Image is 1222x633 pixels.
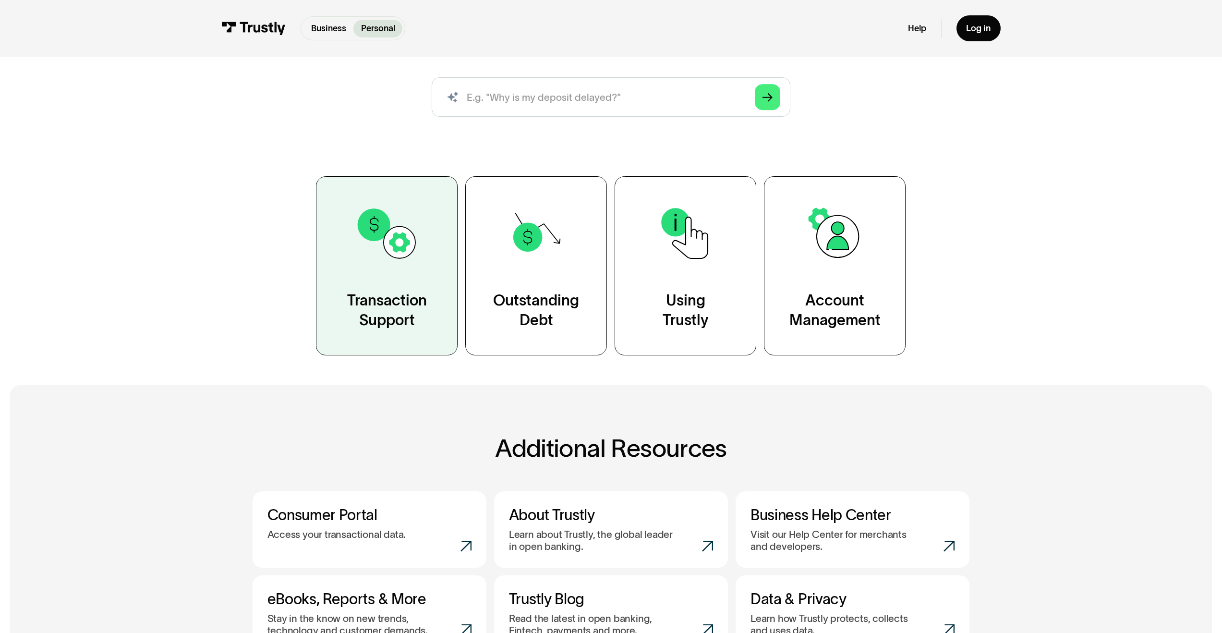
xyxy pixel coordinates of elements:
a: Consumer PortalAccess your transactional data. [253,491,486,568]
a: Business Help CenterVisit our Help Center for merchants and developers. [736,491,969,568]
p: Business [311,22,346,35]
div: Transaction Support [347,291,427,330]
div: Outstanding Debt [493,291,579,330]
h3: Data & Privacy [750,590,955,608]
p: Access your transactional data. [267,529,406,541]
a: OutstandingDebt [465,176,607,355]
a: Personal [353,20,402,37]
p: Visit our Help Center for merchants and developers. [750,529,919,552]
h3: About Trustly [509,506,713,524]
a: Business [303,20,353,37]
form: Search [432,77,790,117]
a: Help [908,23,926,34]
a: UsingTrustly [615,176,756,355]
div: Using Trustly [663,291,708,330]
h2: Additional Resources [253,435,970,462]
h3: Business Help Center [750,506,955,524]
a: AccountManagement [764,176,906,355]
a: About TrustlyLearn about Trustly, the global leader in open banking. [494,491,728,568]
input: search [432,77,790,117]
div: Log in [966,23,991,34]
img: Trustly Logo [221,22,286,35]
p: Personal [361,22,395,35]
a: TransactionSupport [316,176,458,355]
h3: eBooks, Reports & More [267,590,472,608]
div: Account Management [789,291,881,330]
h3: Trustly Blog [509,590,713,608]
p: Learn about Trustly, the global leader in open banking. [509,529,678,552]
h3: Consumer Portal [267,506,472,524]
a: Log in [956,15,1001,41]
